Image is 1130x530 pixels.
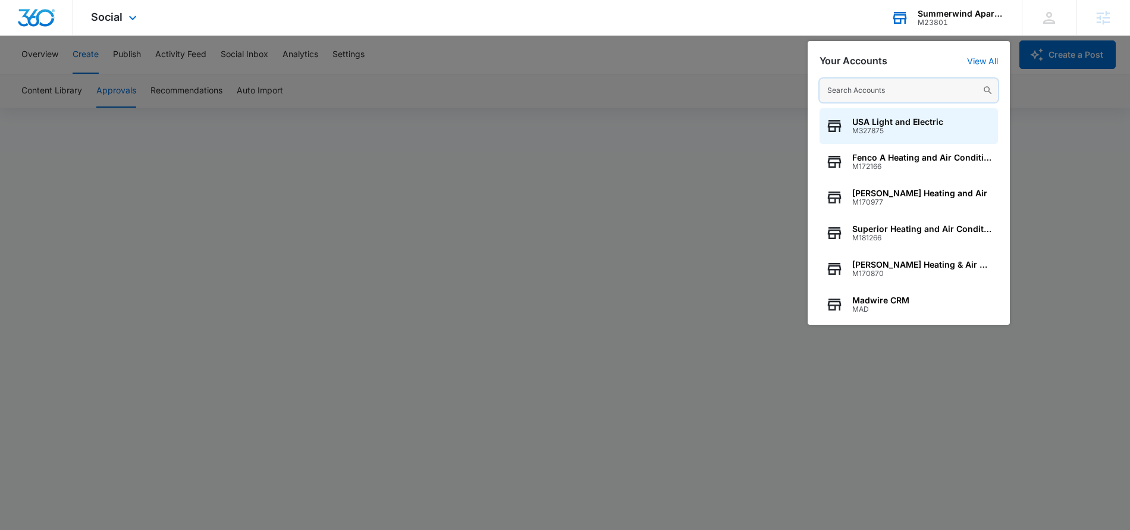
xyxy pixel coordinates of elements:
[852,117,943,127] span: USA Light and Electric
[852,127,943,135] span: M327875
[852,234,992,242] span: M181266
[820,79,998,102] input: Search Accounts
[852,305,909,313] span: MAD
[967,56,998,66] a: View All
[820,108,998,144] button: USA Light and ElectricM327875
[918,18,1005,27] div: account id
[820,144,998,180] button: Fenco A Heating and Air ConditioningM172166
[852,296,909,305] span: Madwire CRM
[852,153,992,162] span: Fenco A Heating and Air Conditioning
[852,162,992,171] span: M172166
[852,260,992,269] span: [PERSON_NAME] Heating & Air Conditioning
[820,55,887,67] h2: Your Accounts
[820,180,998,215] button: [PERSON_NAME] Heating and AirM170977
[852,198,987,206] span: M170977
[91,11,123,23] span: Social
[852,189,987,198] span: [PERSON_NAME] Heating and Air
[820,251,998,287] button: [PERSON_NAME] Heating & Air ConditioningM170870
[918,9,1005,18] div: account name
[820,287,998,322] button: Madwire CRMMAD
[852,224,992,234] span: Superior Heating and Air Conditioning
[852,269,992,278] span: M170870
[820,215,998,251] button: Superior Heating and Air ConditioningM181266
